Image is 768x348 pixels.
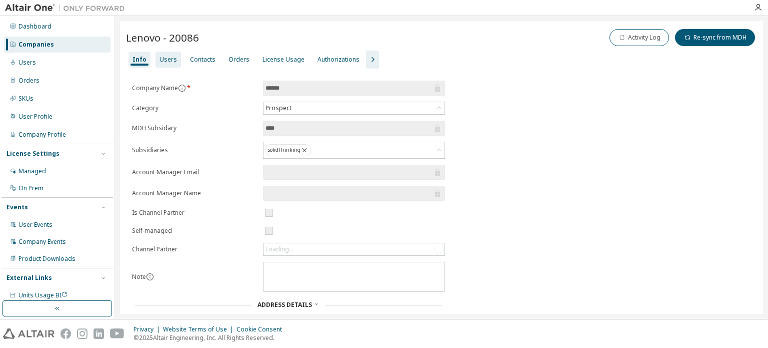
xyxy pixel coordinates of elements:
[178,84,186,92] button: information
[132,124,257,132] label: MDH Subsidary
[77,328,87,339] img: instagram.svg
[675,29,755,46] button: Re-sync from MDH
[132,227,257,235] label: Self-managed
[159,56,177,64] div: Users
[132,272,146,281] label: Note
[6,150,59,158] div: License Settings
[18,95,33,103] div: SKUs
[18,131,66,139] div: Company Profile
[190,56,215,64] div: Contacts
[18,23,51,31] div: Dashboard
[317,56,359,64] div: Authorizations
[18,291,67,299] span: Units Usage BI
[18,113,52,121] div: User Profile
[5,3,130,13] img: Altair One
[132,104,257,112] label: Category
[263,142,444,158] div: solidThinking
[18,221,52,229] div: User Events
[60,328,71,339] img: facebook.svg
[133,333,288,342] p: © 2025 Altair Engineering, Inc. All Rights Reserved.
[228,56,249,64] div: Orders
[236,325,288,333] div: Cookie Consent
[132,84,257,92] label: Company Name
[6,274,52,282] div: External Links
[263,102,444,114] div: Prospect
[133,325,163,333] div: Privacy
[264,103,293,114] div: Prospect
[163,325,236,333] div: Website Terms of Use
[18,184,43,192] div: On Prem
[18,167,46,175] div: Managed
[146,273,154,281] button: information
[132,245,257,253] label: Channel Partner
[265,245,293,253] div: Loading...
[262,56,304,64] div: License Usage
[132,189,257,197] label: Account Manager Name
[18,59,36,67] div: Users
[257,300,312,309] span: Address Details
[18,77,39,85] div: Orders
[265,144,311,156] div: solidThinking
[18,41,54,49] div: Companies
[132,56,146,64] div: Info
[93,328,104,339] img: linkedin.svg
[132,146,257,154] label: Subsidiaries
[6,203,28,211] div: Events
[18,238,66,246] div: Company Events
[126,31,199,45] span: Lenovo - 20086
[18,255,75,263] div: Product Downloads
[3,328,54,339] img: altair_logo.svg
[132,168,257,176] label: Account Manager Email
[609,29,669,46] button: Activity Log
[263,243,444,255] div: Loading...
[132,209,257,217] label: Is Channel Partner
[110,328,124,339] img: youtube.svg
